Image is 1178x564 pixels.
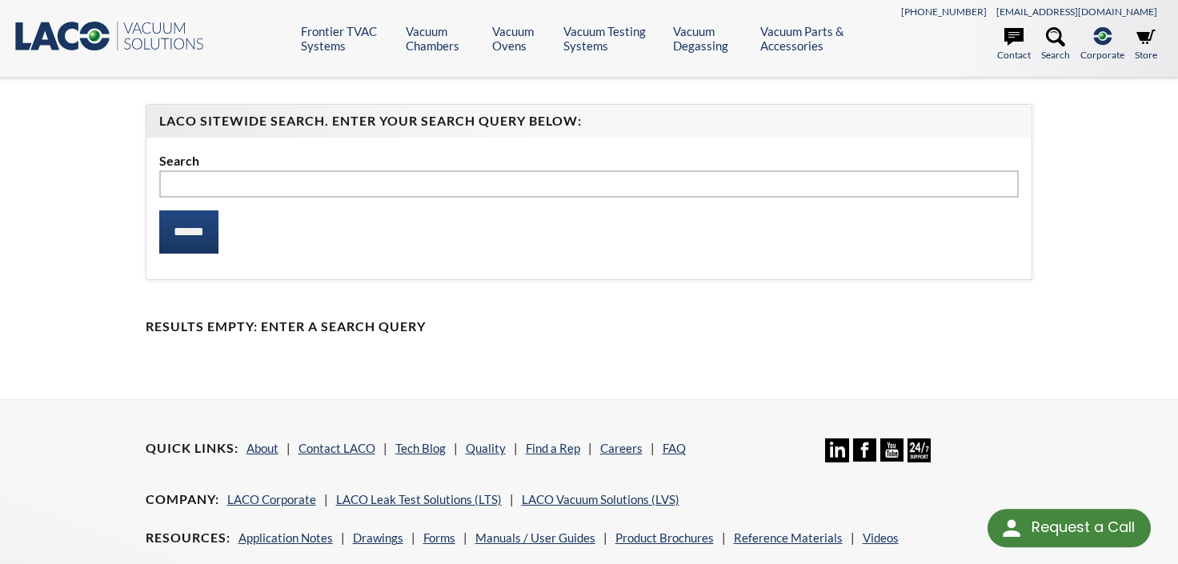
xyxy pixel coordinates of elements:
[526,441,580,455] a: Find a Rep
[1135,27,1157,62] a: Store
[996,6,1157,18] a: [EMAIL_ADDRESS][DOMAIN_NAME]
[238,530,333,545] a: Application Notes
[406,24,479,53] a: Vacuum Chambers
[1080,47,1124,62] span: Corporate
[146,530,230,546] h4: Resources
[863,530,899,545] a: Videos
[246,441,278,455] a: About
[475,530,595,545] a: Manuals / User Guides
[336,492,502,506] a: LACO Leak Test Solutions (LTS)
[1041,27,1070,62] a: Search
[600,441,643,455] a: Careers
[563,24,661,53] a: Vacuum Testing Systems
[227,492,316,506] a: LACO Corporate
[301,24,394,53] a: Frontier TVAC Systems
[997,27,1031,62] a: Contact
[673,24,748,53] a: Vacuum Degassing
[908,450,931,465] a: 24/7 Support
[492,24,551,53] a: Vacuum Ovens
[159,150,1020,171] label: Search
[395,441,446,455] a: Tech Blog
[1032,509,1135,546] div: Request a Call
[299,441,375,455] a: Contact LACO
[760,24,873,53] a: Vacuum Parts & Accessories
[901,6,987,18] a: [PHONE_NUMBER]
[466,441,506,455] a: Quality
[353,530,403,545] a: Drawings
[734,530,843,545] a: Reference Materials
[146,440,238,457] h4: Quick Links
[908,438,931,462] img: 24/7 Support Icon
[159,113,1020,130] h4: LACO Sitewide Search. Enter your Search Query Below:
[988,509,1151,547] div: Request a Call
[615,530,714,545] a: Product Brochures
[999,515,1024,541] img: round button
[146,318,1033,335] h4: Results Empty: Enter a Search Query
[522,492,679,506] a: LACO Vacuum Solutions (LVS)
[663,441,686,455] a: FAQ
[146,491,219,508] h4: Company
[423,530,455,545] a: Forms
